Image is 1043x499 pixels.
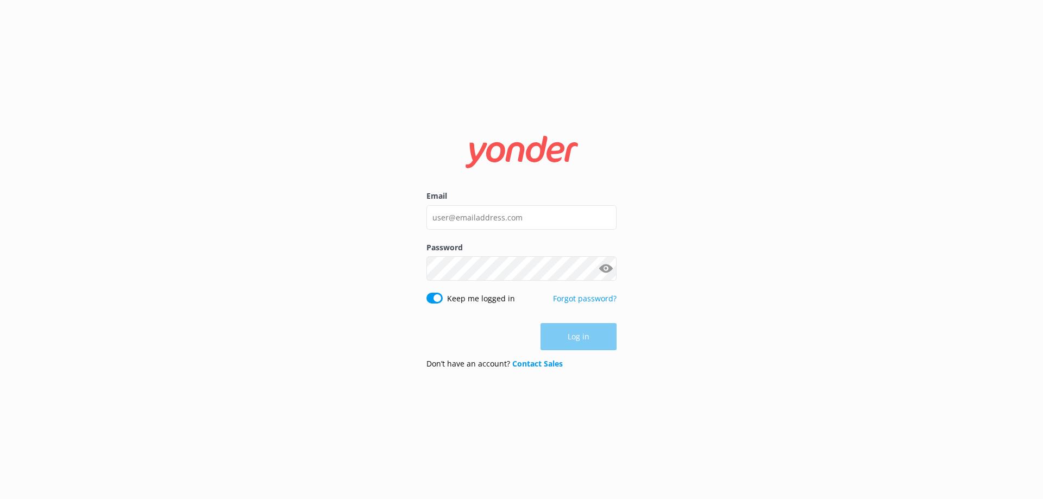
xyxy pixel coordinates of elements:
[426,358,563,370] p: Don’t have an account?
[426,242,617,254] label: Password
[447,293,515,305] label: Keep me logged in
[512,358,563,369] a: Contact Sales
[553,293,617,304] a: Forgot password?
[426,190,617,202] label: Email
[426,205,617,230] input: user@emailaddress.com
[595,258,617,280] button: Show password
